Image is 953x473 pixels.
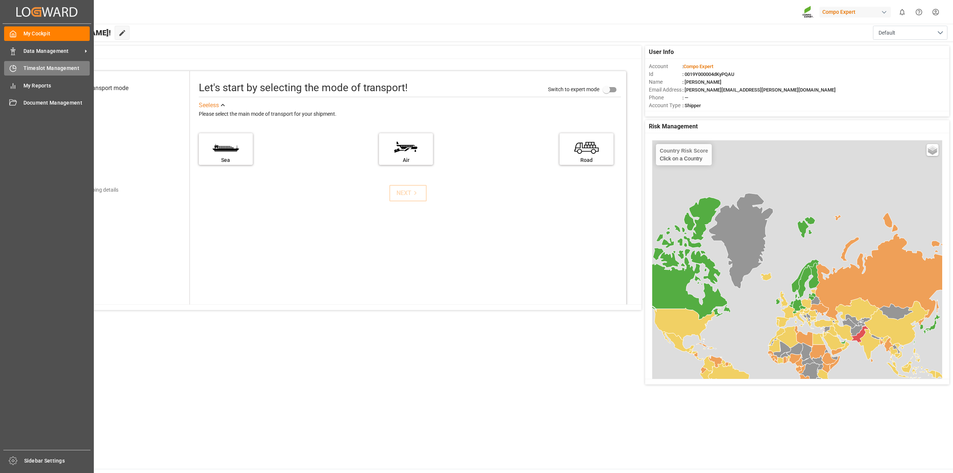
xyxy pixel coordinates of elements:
div: Sea [203,156,249,164]
button: Compo Expert [819,5,894,19]
a: My Reports [4,78,90,93]
button: open menu [873,26,947,40]
span: Phone [649,94,682,102]
span: Account Type [649,102,682,109]
span: : [682,64,713,69]
img: Screenshot%202023-09-29%20at%2010.02.21.png_1712312052.png [802,6,814,19]
h4: Country Risk Score [660,148,708,154]
div: NEXT [396,189,419,198]
button: show 0 new notifications [894,4,911,20]
div: Add shipping details [72,186,118,194]
div: Compo Expert [819,7,891,17]
span: Document Management [23,99,90,107]
div: Click on a Country [660,148,708,162]
span: Name [649,78,682,86]
div: Select transport mode [71,84,128,93]
div: Let's start by selecting the mode of transport! [199,80,408,96]
span: : — [682,95,688,100]
span: Email Address [649,86,682,94]
div: Road [563,156,610,164]
a: Timeslot Management [4,61,90,76]
span: My Reports [23,82,90,90]
div: Please select the main mode of transport for your shipment. [199,110,621,119]
button: Help Center [911,4,927,20]
span: My Cockpit [23,30,90,38]
span: Account [649,63,682,70]
span: User Info [649,48,674,57]
span: Sidebar Settings [24,457,91,465]
span: Default [879,29,895,37]
span: : Shipper [682,103,701,108]
span: Switch to expert mode [548,86,599,92]
span: Risk Management [649,122,698,131]
span: Data Management [23,47,82,55]
a: Layers [927,144,938,156]
button: NEXT [389,185,427,201]
a: Document Management [4,96,90,110]
span: Id [649,70,682,78]
span: : 0019Y000004dKyPQAU [682,71,734,77]
span: : [PERSON_NAME] [682,79,721,85]
div: Air [383,156,429,164]
span: Compo Expert [683,64,713,69]
div: See less [199,101,219,110]
span: : [PERSON_NAME][EMAIL_ADDRESS][PERSON_NAME][DOMAIN_NAME] [682,87,836,93]
a: My Cockpit [4,26,90,41]
span: Timeslot Management [23,64,90,72]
